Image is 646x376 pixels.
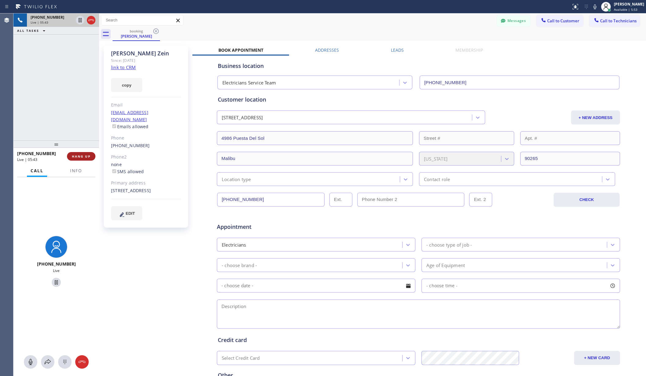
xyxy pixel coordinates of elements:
[111,154,181,161] div: Phone2
[113,29,159,33] div: booking
[469,193,492,207] input: Ext. 2
[111,161,181,175] div: none
[111,102,181,109] div: Email
[111,180,181,187] div: Primary address
[589,15,640,27] button: Call to Technicians
[112,124,116,128] input: Emails allowed
[222,114,263,121] div: [STREET_ADDRESS]
[52,278,61,287] button: Hold Customer
[217,131,413,145] input: Address
[554,193,620,207] button: CHECK
[111,110,148,122] a: [EMAIL_ADDRESS][DOMAIN_NAME]
[536,15,583,27] button: Call to Customer
[111,50,181,57] div: [PERSON_NAME] Zein
[76,16,84,24] button: Hold Customer
[357,193,465,207] input: Phone Number 2
[111,206,142,220] button: EDIT
[217,223,351,231] span: Appointment
[520,131,620,145] input: Apt. #
[217,152,413,166] input: City
[217,193,325,207] input: Phone Number
[17,28,39,33] span: ALL TASKS
[614,7,637,12] span: Available | 5:53
[547,18,579,24] span: Call to Customer
[217,279,415,292] input: - choose date -
[218,47,263,53] label: Book Appointment
[600,18,637,24] span: Call to Technicians
[419,131,514,145] input: Street #
[113,27,159,40] div: Bryan Zein
[31,20,48,24] span: Live | 05:43
[27,165,47,177] button: Call
[111,135,181,142] div: Phone
[222,241,246,248] div: Electricians
[66,165,86,177] button: Info
[111,57,181,64] div: Since: [DATE]
[112,169,116,173] input: SMS allowed
[13,27,51,34] button: ALL TASKS
[113,33,159,39] div: [PERSON_NAME]
[41,355,54,369] button: Open directory
[218,336,619,344] div: Credit card
[111,143,150,148] a: [PHONE_NUMBER]
[424,176,450,183] div: Contact role
[391,47,404,53] label: Leads
[222,79,276,86] div: Electricians Service Team
[126,211,135,216] span: EDIT
[72,154,91,158] span: HANG UP
[426,241,472,248] div: - choose type of job -
[31,168,43,173] span: Call
[111,124,149,129] label: Emails allowed
[222,262,257,269] div: - choose brand -
[101,15,183,25] input: Search
[111,78,142,92] button: copy
[420,76,619,89] input: Phone Number
[455,47,483,53] label: Membership
[218,95,619,104] div: Customer location
[111,64,136,70] a: link to CRM
[87,16,95,24] button: Hang up
[53,268,60,273] span: Live
[222,355,260,362] div: Select Credit Card
[67,152,95,161] button: HANG UP
[426,283,458,289] span: - choose time -
[222,176,251,183] div: Location type
[574,351,620,365] button: + NEW CARD
[426,262,465,269] div: Age of Equipment
[75,355,89,369] button: Hang up
[218,62,619,70] div: Business location
[329,193,352,207] input: Ext.
[17,151,56,156] span: [PHONE_NUMBER]
[111,169,144,174] label: SMS allowed
[571,110,620,125] button: + NEW ADDRESS
[614,2,644,7] div: [PERSON_NAME]
[17,157,37,162] span: Live | 05:43
[111,187,181,194] div: [STREET_ADDRESS]
[520,152,620,166] input: ZIP
[70,168,82,173] span: Info
[315,47,339,53] label: Addresses
[24,355,37,369] button: Mute
[37,261,76,267] span: [PHONE_NUMBER]
[497,15,530,27] button: Messages
[58,355,72,369] button: Open dialpad
[591,2,599,11] button: Mute
[31,15,64,20] span: [PHONE_NUMBER]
